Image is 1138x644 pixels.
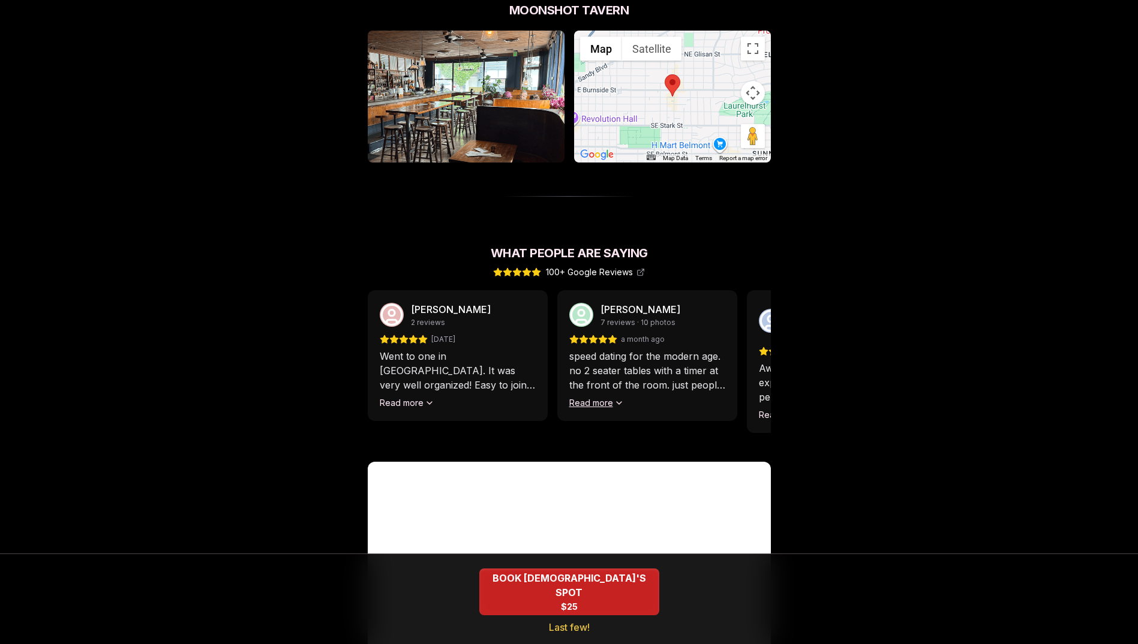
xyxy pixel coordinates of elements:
[759,409,813,421] button: Read more
[621,335,665,344] span: a month ago
[380,397,434,409] button: Read more
[647,155,655,160] button: Keyboard shortcuts
[741,81,765,105] button: Map camera controls
[600,318,675,327] span: 7 reviews · 10 photos
[600,302,680,317] p: [PERSON_NAME]
[719,155,767,161] a: Report a map error
[695,155,712,161] a: Terms (opens in new tab)
[569,397,624,409] button: Read more
[561,601,578,613] span: $25
[577,147,617,162] img: Google
[569,349,725,392] p: speed dating for the modern age. no 2 seater tables with a timer at the front of the room. just p...
[622,37,681,61] button: Show satellite imagery
[759,361,915,404] p: Awesome speed dating experience! You get 10 minutes per speed date, some questions and a fun fact...
[479,571,659,600] span: BOOK [DEMOGRAPHIC_DATA]'S SPOT
[479,568,659,615] button: BOOK QUEER WOMEN'S SPOT - Last few!
[546,266,645,278] span: 100+ Google Reviews
[368,245,771,261] h2: What People Are Saying
[549,620,590,634] span: Last few!
[493,266,645,278] a: 100+ Google Reviews
[741,124,765,148] button: Drag Pegman onto the map to open Street View
[380,349,536,392] p: Went to one in [GEOGRAPHIC_DATA]. It was very well organized! Easy to join, no need to download a...
[580,37,622,61] button: Show street map
[431,335,455,344] span: [DATE]
[411,302,491,317] p: [PERSON_NAME]
[368,2,771,19] h2: Moonshot Tavern
[741,37,765,61] button: Toggle fullscreen view
[663,154,688,162] button: Map Data
[577,147,617,162] a: Open this area in Google Maps (opens a new window)
[368,31,565,162] img: Moonshot Tavern
[411,318,445,327] span: 2 reviews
